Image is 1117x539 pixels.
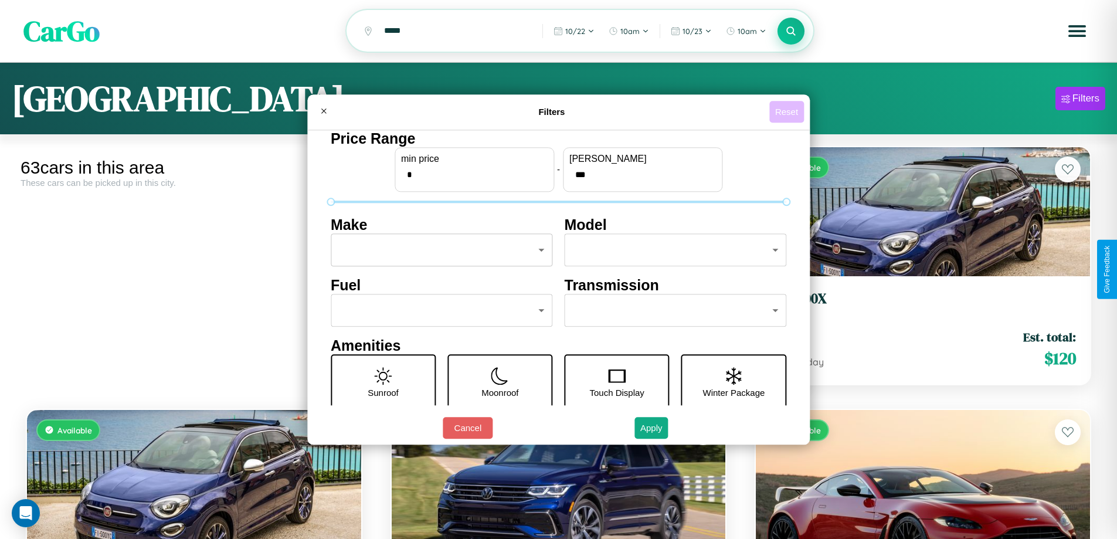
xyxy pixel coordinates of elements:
[589,385,644,401] p: Touch Display
[12,499,40,527] div: Open Intercom Messenger
[634,417,668,439] button: Apply
[334,107,769,117] h4: Filters
[1103,246,1111,293] div: Give Feedback
[769,101,804,123] button: Reset
[1044,347,1076,370] span: $ 120
[23,12,100,50] span: CarGo
[1061,15,1094,48] button: Open menu
[12,74,345,123] h1: [GEOGRAPHIC_DATA]
[557,161,560,177] p: -
[443,417,493,439] button: Cancel
[565,216,787,233] h4: Model
[331,277,553,294] h4: Fuel
[401,154,548,164] label: min price
[331,130,786,147] h4: Price Range
[548,22,600,40] button: 10/22
[703,385,765,401] p: Winter Package
[665,22,718,40] button: 10/23
[569,154,716,164] label: [PERSON_NAME]
[368,385,399,401] p: Sunroof
[481,385,518,401] p: Moonroof
[720,22,772,40] button: 10am
[57,425,92,435] span: Available
[21,178,368,188] div: These cars can be picked up in this city.
[331,337,786,354] h4: Amenities
[331,216,553,233] h4: Make
[1055,87,1105,110] button: Filters
[603,22,655,40] button: 10am
[770,290,1076,307] h3: Fiat 500X
[770,290,1076,319] a: Fiat 500X2023
[620,26,640,36] span: 10am
[1072,93,1099,104] div: Filters
[799,356,824,368] span: / day
[1023,328,1076,345] span: Est. total:
[21,158,368,178] div: 63 cars in this area
[565,277,787,294] h4: Transmission
[683,26,702,36] span: 10 / 23
[565,26,585,36] span: 10 / 22
[738,26,757,36] span: 10am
